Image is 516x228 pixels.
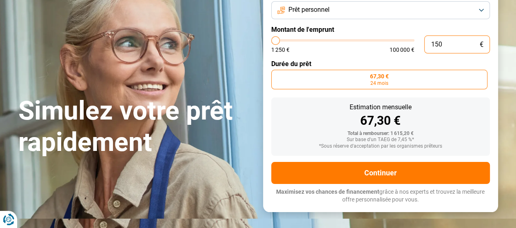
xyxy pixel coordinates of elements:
[390,47,414,53] span: 100 000 €
[278,131,483,137] div: Total à rembourser: 1 615,20 €
[271,162,490,184] button: Continuer
[288,5,330,14] span: Prêt personnel
[278,104,483,111] div: Estimation mensuelle
[276,188,379,195] span: Maximisez vos chances de financement
[271,26,490,33] label: Montant de l'emprunt
[271,188,490,204] p: grâce à nos experts et trouvez la meilleure offre personnalisée pour vous.
[271,60,490,68] label: Durée du prêt
[480,41,483,48] span: €
[278,115,483,127] div: 67,30 €
[370,81,388,86] span: 24 mois
[271,47,290,53] span: 1 250 €
[18,95,253,158] h1: Simulez votre prêt rapidement
[278,137,483,143] div: Sur base d'un TAEG de 7,45 %*
[370,73,389,79] span: 67,30 €
[278,144,483,149] div: *Sous réserve d'acceptation par les organismes prêteurs
[271,1,490,19] button: Prêt personnel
